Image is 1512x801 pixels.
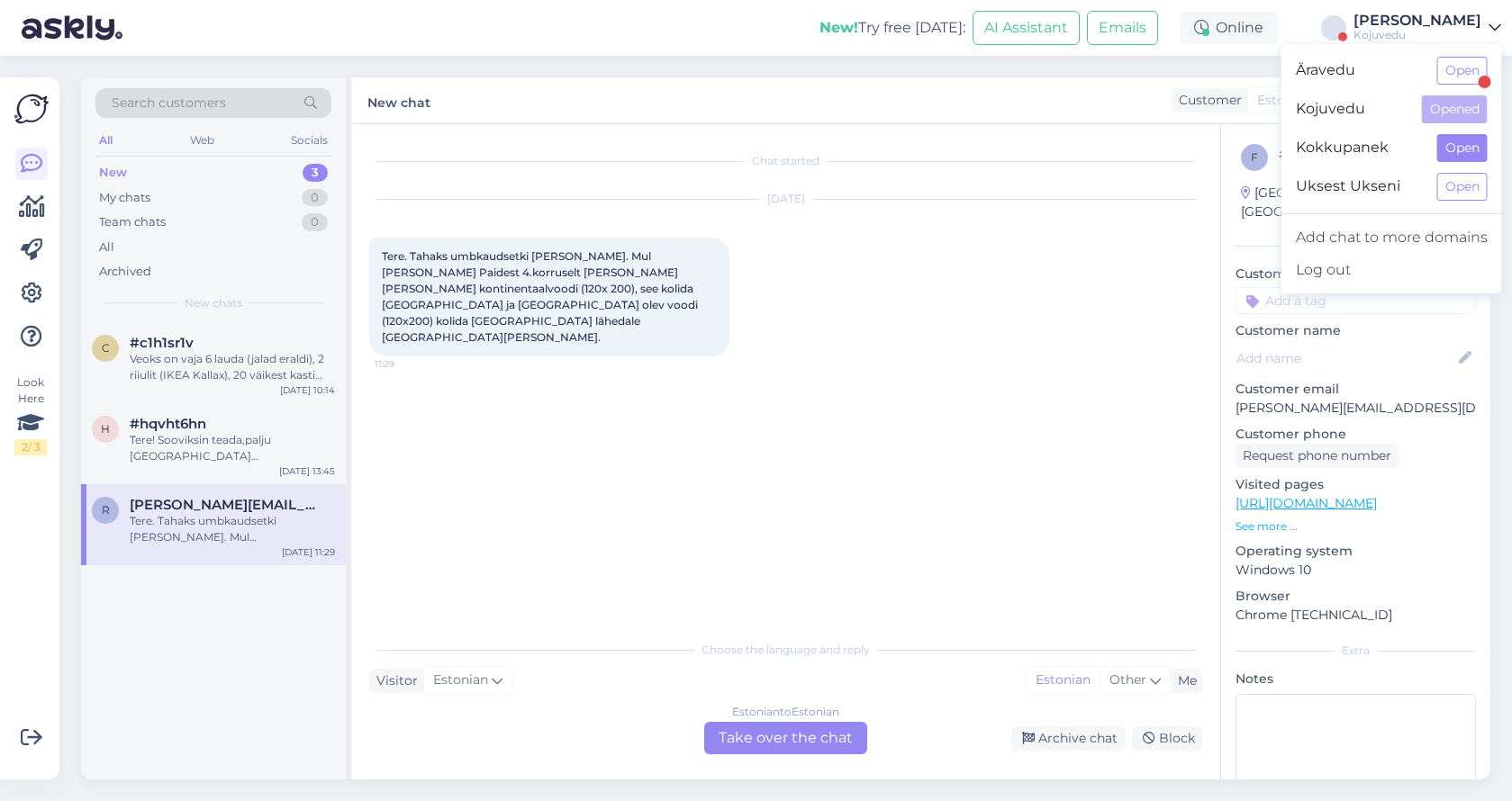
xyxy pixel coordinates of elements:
div: Choose the language and reply [369,642,1202,658]
div: Archive chat [1011,726,1125,751]
div: Archived [99,263,151,281]
div: # frkcomfn [1279,144,1391,166]
div: Veoks on vaja 6 lauda (jalad eraldi), 2 riiulit (IKEA Kallax), 20 väikest kasti mõõtmetega 40 × 4... [130,351,335,383]
p: Windows 10 [1236,561,1476,580]
div: [DATE] 11:29 [282,545,335,559]
span: #hqvht6hn [130,416,206,432]
div: Extra [1236,643,1476,659]
div: [DATE] 13:45 [279,464,335,478]
p: Customer tags [1236,265,1476,283]
span: Kojuvedu [1296,95,1408,123]
span: Estonian [433,670,488,690]
div: Kojuvedu [1354,28,1481,42]
span: New chats [185,295,242,311]
span: h [101,422,110,436]
span: Search customers [112,94,226,112]
b: New! [819,19,858,36]
div: Look Here [14,374,47,455]
span: r [102,503,110,517]
div: Estonian to Estonian [732,704,839,720]
div: Block [1132,726,1202,751]
div: [DATE] 10:14 [280,383,335,397]
div: [PERSON_NAME] [1354,13,1481,28]
button: Emails [1087,11,1158,45]
img: Askly Logo [14,92,49,126]
label: New chat [367,88,430,112]
p: Visited pages [1236,475,1476,494]
div: Request phone number [1236,444,1399,468]
div: Tere! Sooviksin teada,palju [GEOGRAPHIC_DATA] [GEOGRAPHIC_DATA] kolimisteenus võib maksma minna??... [130,432,335,464]
button: Open [1437,173,1488,201]
div: [GEOGRAPHIC_DATA], [GEOGRAPHIC_DATA] [1241,184,1440,221]
div: Customer information [1236,238,1476,254]
span: #c1h1sr1v [130,335,194,351]
button: AI Assistant [973,11,1080,45]
span: 11:29 [375,357,442,371]
p: See more ... [1236,518,1476,535]
p: Operating system [1236,542,1476,561]
button: Open [1437,134,1488,162]
div: 0 [302,213,328,231]
a: [URL][DOMAIN_NAME] [1236,495,1377,511]
div: 3 [303,164,328,182]
div: 0 [302,189,328,207]
div: All [99,238,114,256]
div: Visitor [369,671,418,690]
p: Notes [1236,670,1476,688]
div: Take over the chat [704,722,867,754]
button: Open [1437,57,1488,85]
p: Customer phone [1236,425,1476,444]
span: Kokkupanek [1296,134,1423,162]
div: Try free [DATE]: [819,17,965,39]
div: New [99,164,127,182]
div: All [95,129,116,152]
span: Estonian [1257,91,1312,110]
div: Tere. Tahaks umbkaudsetki [PERSON_NAME]. Mul [PERSON_NAME] Paidest 4.korruselt [PERSON_NAME] [PER... [130,513,335,545]
div: Me [1171,671,1197,690]
div: Log out [1281,254,1502,286]
p: Customer name [1236,321,1476,340]
p: [PERSON_NAME][EMAIL_ADDRESS][DOMAIN_NAME] [1236,399,1476,418]
span: Tere. Tahaks umbkaudsetki [PERSON_NAME]. Mul [PERSON_NAME] Paidest 4.korruselt [PERSON_NAME] [PER... [382,249,701,344]
div: Customer [1172,91,1242,110]
span: Other [1109,671,1146,688]
div: Team chats [99,213,166,231]
div: [DATE] [369,191,1202,207]
div: 2 / 3 [14,439,47,455]
span: raina.luhakooder@gmail.com [130,497,317,513]
p: Browser [1236,587,1476,606]
input: Add name [1236,348,1455,368]
a: [PERSON_NAME]Kojuvedu [1354,13,1501,42]
div: Chat started [369,153,1202,169]
div: Online [1180,12,1278,44]
div: Web [186,129,218,152]
span: Äravedu [1296,57,1423,85]
span: f [1251,150,1258,164]
p: Customer email [1236,380,1476,399]
input: Add a tag [1236,287,1476,314]
span: c [102,341,110,355]
button: Opened [1422,95,1488,123]
div: My chats [99,189,150,207]
span: Uksest Ukseni [1296,173,1423,201]
div: Socials [287,129,331,152]
a: Add chat to more domains [1281,221,1502,254]
p: Chrome [TECHNICAL_ID] [1236,606,1476,625]
div: Estonian [1027,667,1100,694]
